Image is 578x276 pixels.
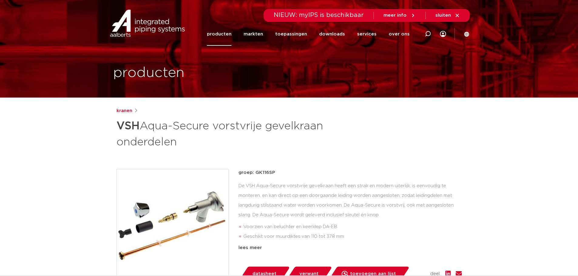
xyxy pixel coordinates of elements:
[117,121,140,131] strong: VSH
[238,244,462,251] div: lees meer
[207,22,232,46] a: producten
[357,22,377,46] a: services
[243,222,462,232] li: Voorzien van beluchter en keerklep DA-EB
[389,22,410,46] a: over ons
[274,12,364,18] span: NIEUW: myIPS is beschikbaar
[384,13,416,18] a: meer info
[117,117,344,150] h1: Aqua-Secure vorstvrije gevelkraan onderdelen
[207,22,410,46] nav: Menu
[275,22,307,46] a: toepassingen
[384,13,407,18] span: meer info
[435,13,460,18] a: sluiten
[117,107,132,115] a: kranen
[113,63,184,83] h1: producten
[238,169,462,176] p: groep: GK116SP
[244,22,263,46] a: markten
[319,22,345,46] a: downloads
[238,181,462,242] div: De VSH Aqua-Secure vorstvrije gevelkraan heeft een strak en modern uiterlijk, is eenvoudig te mon...
[243,232,462,241] li: Geschikt voor muurdiktes van 110 tot 378 mm
[435,13,451,18] span: sluiten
